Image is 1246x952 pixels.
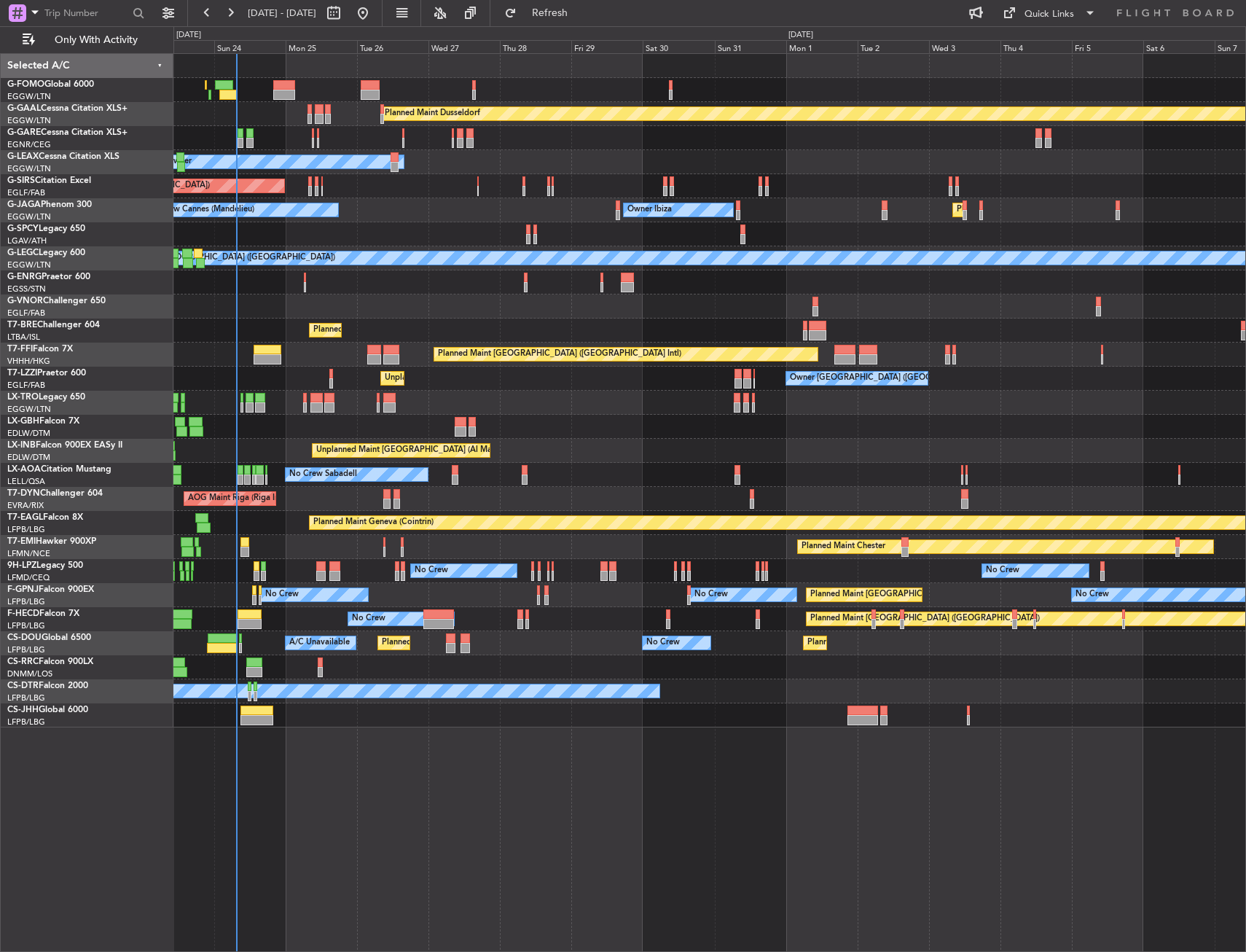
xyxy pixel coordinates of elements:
[986,560,1019,582] div: No Crew
[1000,40,1072,53] div: Thu 4
[7,163,51,174] a: EGGW/LTN
[7,369,37,378] span: T7-LZZI
[7,620,45,631] a: LFPB/LBG
[7,284,46,294] a: EGSS/STN
[7,176,91,185] a: G-SIRSCitation Excel
[44,2,128,24] input: Trip Number
[7,369,86,378] a: T7-LZZIPraetor 600
[7,682,88,690] a: CS-DTRFalcon 2000
[7,585,94,594] a: F-GPNJFalcon 900EX
[7,297,43,305] span: G-VNOR
[7,524,45,535] a: LFPB/LBG
[7,91,51,102] a: EGGW/LTN
[643,40,714,53] div: Sat 30
[7,658,93,666] a: CS-RRCFalcon 900LX
[7,393,39,402] span: LX-TRO
[7,417,39,426] span: LX-GBH
[385,367,624,389] div: Unplanned Maint [GEOGRAPHIC_DATA] ([GEOGRAPHIC_DATA])
[7,345,33,354] span: T7-FFI
[415,560,448,582] div: No Crew
[352,608,385,630] div: No Crew
[7,692,45,703] a: LFPB/LBG
[802,536,885,558] div: Planned Maint Chester
[188,488,286,510] div: AOG Maint Riga (Riga Intl)
[7,561,36,570] span: 9H-LPZ
[7,682,39,690] span: CS-DTR
[176,29,201,42] div: [DATE]
[313,512,434,534] div: Planned Maint Geneva (Cointrin)
[788,29,813,42] div: [DATE]
[382,632,611,654] div: Planned Maint [GEOGRAPHIC_DATA] ([GEOGRAPHIC_DATA])
[715,40,786,53] div: Sun 31
[357,40,428,53] div: Tue 26
[7,273,42,281] span: G-ENRG
[248,7,316,20] span: [DATE] - [DATE]
[7,476,45,487] a: LELL/QSA
[289,632,350,654] div: A/C Unavailable
[7,80,44,89] span: G-FOMO
[428,40,500,53] div: Wed 27
[7,176,35,185] span: G-SIRS
[7,706,39,714] span: CS-JHH
[7,537,96,546] a: T7-EMIHawker 900XP
[7,200,41,209] span: G-JAGA
[7,321,100,329] a: T7-BREChallenger 604
[7,513,43,522] span: T7-EAGL
[286,40,357,53] div: Mon 25
[7,260,51,270] a: EGGW/LTN
[38,35,154,45] span: Only With Activity
[313,319,489,341] div: Planned Maint Warsaw ([GEOGRAPHIC_DATA])
[807,632,1037,654] div: Planned Maint [GEOGRAPHIC_DATA] ([GEOGRAPHIC_DATA])
[7,572,50,583] a: LFMD/CEQ
[7,104,128,113] a: G-GAALCessna Citation XLS+
[1143,40,1215,53] div: Sat 6
[7,404,51,415] a: EGGW/LTN
[810,608,1040,630] div: Planned Maint [GEOGRAPHIC_DATA] ([GEOGRAPHIC_DATA])
[1024,7,1074,22] div: Quick Links
[7,489,40,498] span: T7-DYN
[694,584,728,606] div: No Crew
[7,441,122,450] a: LX-INBFalcon 900EX EASy II
[7,428,50,439] a: EDLW/DTM
[7,139,51,150] a: EGNR/CEG
[7,561,83,570] a: 9H-LPZLegacy 500
[7,308,45,319] a: EGLF/FAB
[7,356,50,367] a: VHHH/HKG
[7,465,111,474] a: LX-AOACitation Mustang
[7,273,90,281] a: G-ENRGPraetor 600
[957,199,1186,221] div: Planned Maint [GEOGRAPHIC_DATA] ([GEOGRAPHIC_DATA])
[7,115,51,126] a: EGGW/LTN
[7,332,40,343] a: LTBA/ISL
[7,321,37,329] span: T7-BRE
[7,668,52,679] a: DNMM/LOS
[520,8,581,18] span: Refresh
[7,249,85,257] a: G-LEGCLegacy 600
[7,128,41,137] span: G-GARE
[7,441,36,450] span: LX-INB
[7,609,79,618] a: F-HECDFalcon 7X
[16,28,158,52] button: Only With Activity
[7,128,128,137] a: G-GARECessna Citation XLS+
[7,717,45,727] a: LFPB/LBG
[7,609,39,618] span: F-HECD
[858,40,929,53] div: Tue 2
[7,585,39,594] span: F-GPNJ
[7,225,85,233] a: G-SPCYLegacy 650
[7,211,51,222] a: EGGW/LTN
[995,1,1103,25] button: Quick Links
[7,644,45,655] a: LFPB/LBG
[7,225,39,233] span: G-SPCY
[146,199,254,221] div: No Crew Cannes (Mandelieu)
[7,380,45,391] a: EGLF/FAB
[1075,584,1109,606] div: No Crew
[98,247,335,269] div: A/C Unavailable [GEOGRAPHIC_DATA] ([GEOGRAPHIC_DATA])
[498,1,585,25] button: Refresh
[7,297,106,305] a: G-VNORChallenger 650
[7,152,39,161] span: G-LEAX
[385,103,480,125] div: Planned Maint Dusseldorf
[7,633,42,642] span: CS-DOU
[7,658,39,666] span: CS-RRC
[7,80,94,89] a: G-FOMOGlobal 6000
[289,464,357,485] div: No Crew Sabadell
[7,200,92,209] a: G-JAGAPhenom 300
